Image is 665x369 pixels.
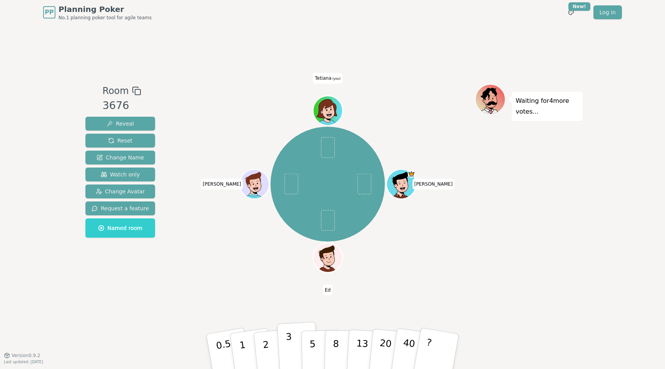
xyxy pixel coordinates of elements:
span: Planning Poker [58,4,152,15]
button: Named room [85,218,155,238]
button: Reveal [85,117,155,131]
span: No.1 planning poker tool for agile teams [58,15,152,21]
span: Click to change your name [412,179,454,190]
span: Click to change your name [313,73,343,84]
button: Version0.9.2 [4,352,40,359]
span: Change Name [97,154,144,161]
span: Named room [98,224,142,232]
span: Change Avatar [96,188,145,195]
span: Anna is the host [408,170,415,178]
span: Reset [108,137,132,144]
span: Click to change your name [201,179,243,190]
span: Room [102,84,129,98]
span: Request a feature [92,205,149,212]
button: Click to change your avatar [314,97,342,124]
button: Change Avatar [85,184,155,198]
div: New! [568,2,590,11]
span: Version 0.9.2 [12,352,40,359]
span: Click to change your name [323,285,332,295]
p: Waiting for 4 more votes... [516,96,579,117]
button: Reset [85,134,155,148]
button: New! [564,5,578,19]
a: Log in [593,5,622,19]
button: Change Name [85,151,155,164]
div: 3676 [102,98,141,114]
button: Watch only [85,168,155,181]
span: Reveal [107,120,134,127]
a: PPPlanning PokerNo.1 planning poker tool for agile teams [43,4,152,21]
span: (you) [331,77,341,81]
span: PP [45,8,53,17]
span: Last updated: [DATE] [4,360,43,364]
span: Watch only [101,171,140,178]
button: Request a feature [85,201,155,215]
